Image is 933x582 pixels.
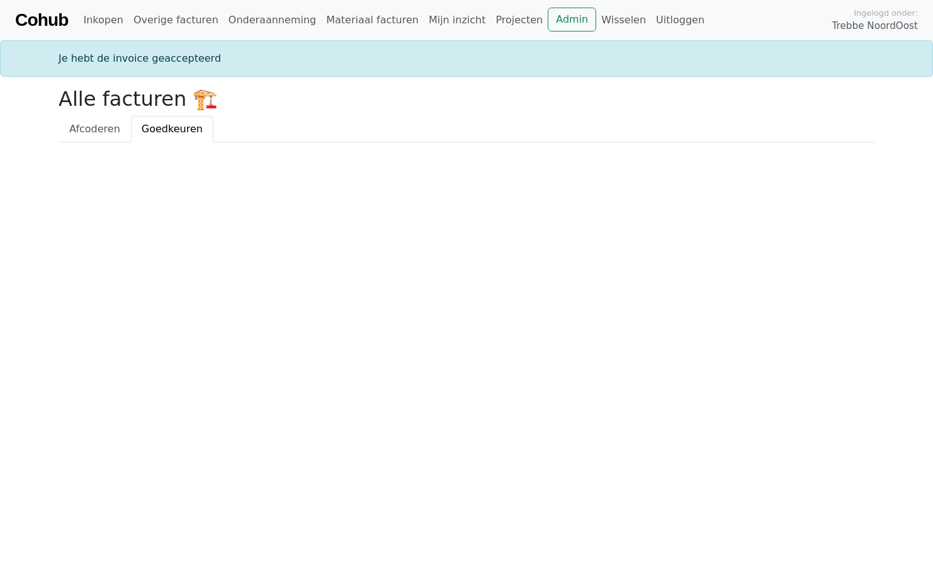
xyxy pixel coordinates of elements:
[15,5,68,35] a: Cohub
[223,8,321,33] a: Onderaanneming
[854,7,918,19] span: Ingelogd onder:
[321,8,424,33] a: Materiaal facturen
[59,116,131,142] a: Afcoderen
[424,8,491,33] a: Mijn inzicht
[651,8,710,33] a: Uitloggen
[59,87,874,111] h2: Alle facturen 🏗️
[51,51,882,66] div: Je hebt de invoice geaccepteerd
[490,8,548,33] a: Projecten
[832,19,918,33] span: Trebbe NoordOost
[596,8,651,33] a: Wisselen
[548,8,596,31] a: Admin
[69,123,120,135] span: Afcoderen
[78,8,128,33] a: Inkopen
[142,123,203,135] span: Goedkeuren
[128,8,223,33] a: Overige facturen
[131,116,213,142] a: Goedkeuren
